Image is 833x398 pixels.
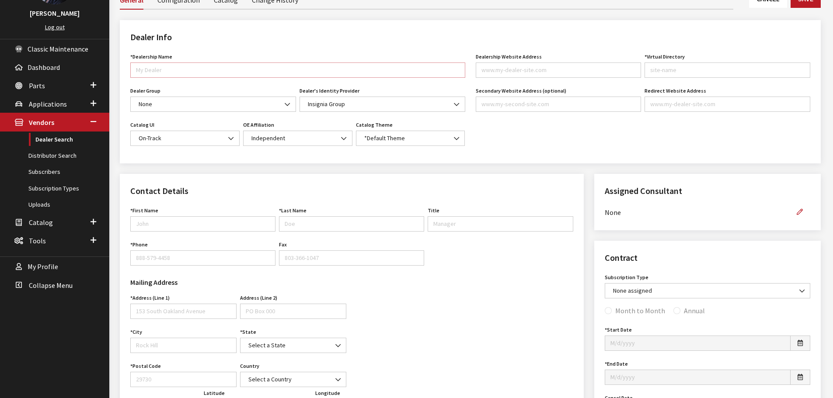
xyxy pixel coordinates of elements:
[130,87,160,95] label: Dealer Group
[279,216,424,232] input: Doe
[130,62,465,78] input: My Dealer
[240,362,259,370] label: Country
[789,204,810,220] button: Edit Assigned Consultant
[605,273,648,281] label: Subscription Type
[130,121,154,129] label: Catalog UI
[605,184,810,197] h2: Assigned Consultant
[605,207,789,218] span: None
[356,121,393,129] label: Catalog Theme
[300,97,465,112] span: Insignia Group
[130,304,237,319] input: 153 South Oakland Avenue
[428,207,439,215] label: Title
[136,100,290,109] span: None
[130,362,161,370] label: Postal Code
[645,97,810,112] input: www.my-dealer-site.com
[356,131,465,146] span: *Default Theme
[130,250,275,266] input: 888-579-4458
[428,216,573,232] input: Manager
[240,372,346,387] span: Select a Country
[605,251,810,264] h2: Contract
[130,31,810,44] h2: Dealer Info
[279,241,287,249] label: Fax
[243,121,274,129] label: OE Affiliation
[29,81,45,90] span: Parts
[130,131,240,146] span: On-Track
[130,207,158,215] label: First Name
[476,62,641,78] input: www.my-dealer-site.com
[28,45,88,53] span: Classic Maintenance
[130,53,172,61] label: *Dealership Name
[362,134,460,143] span: *Default Theme
[130,372,237,387] input: 29730
[28,63,60,72] span: Dashboard
[605,283,810,298] span: None assigned
[9,8,101,18] h3: [PERSON_NAME]
[243,131,352,146] span: Independent
[130,294,170,302] label: Address (Line 1)
[615,305,665,316] label: Month to Month
[130,216,275,232] input: John
[130,241,148,249] label: Phone
[315,389,340,397] label: Longitude
[246,375,341,384] span: Select a Country
[130,328,142,336] label: City
[130,277,346,287] h3: Mailing Address
[29,236,46,245] span: Tools
[610,286,805,295] span: None assigned
[29,118,54,127] span: Vendors
[476,53,542,61] label: Dealership Website Address
[476,87,566,95] label: Secondary Website Address (optional)
[645,62,810,78] input: site-name
[136,134,234,143] span: On-Track
[246,341,341,350] span: Select a State
[240,328,256,336] label: State
[29,281,73,290] span: Collapse Menu
[249,134,347,143] span: Independent
[240,304,346,319] input: PO Box 000
[279,207,307,215] label: Last Name
[790,370,810,385] button: Open date picker
[790,336,810,351] button: Open date picker
[476,97,641,112] input: www.my-second-site.com
[240,338,346,353] span: Select a State
[28,263,58,271] span: My Profile
[605,326,632,334] label: Start Date
[130,97,296,112] span: None
[605,370,791,385] input: M/d/yyyy
[240,294,277,302] label: Address (Line 2)
[204,389,225,397] label: Latitude
[279,250,424,266] input: 803-366-1047
[605,336,791,351] input: M/d/yyyy
[645,87,706,95] label: Redirect Website Address
[645,53,685,61] label: *Virtual Directory
[684,305,705,316] label: Annual
[130,338,237,353] input: Rock Hill
[305,100,460,109] span: Insignia Group
[29,218,53,227] span: Catalog
[130,184,573,197] h2: Contact Details
[605,360,628,368] label: End Date
[45,23,65,31] a: Log out
[29,100,67,108] span: Applications
[300,87,359,95] label: Dealer's Identity Provider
